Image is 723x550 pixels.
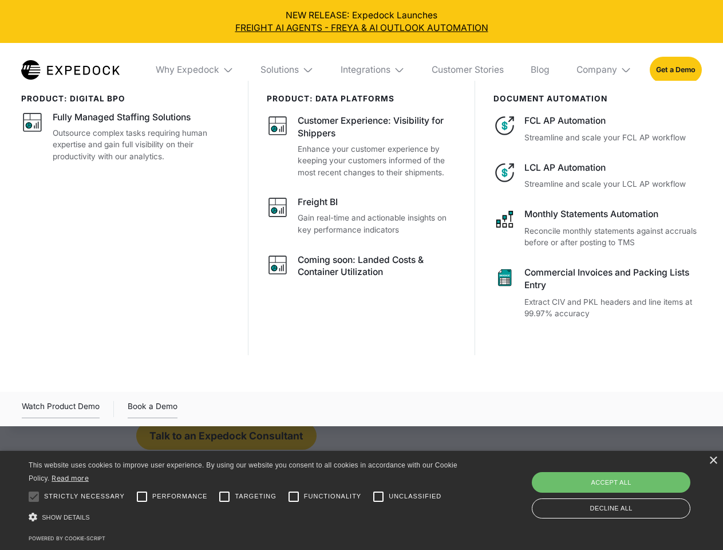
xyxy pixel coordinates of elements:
span: This website uses cookies to improve user experience. By using our website you consent to all coo... [29,461,457,482]
div: Monthly Statements Automation [524,208,701,221]
iframe: Chat Widget [532,426,723,550]
div: Why Expedock [156,64,219,76]
div: Integrations [331,43,414,97]
p: Streamline and scale your FCL AP workflow [524,132,701,144]
span: Unclassified [389,492,441,501]
div: Coming soon: Landed Costs & Container Utilization [298,254,457,279]
div: Company [576,64,617,76]
div: Watch Product Demo [22,400,100,418]
a: FREIGHT AI AGENTS - FREYA & AI OUTLOOK AUTOMATION [9,22,714,34]
p: Enhance your customer experience by keeping your customers informed of the most recent changes to... [298,143,457,179]
a: Customer Experience: Visibility for ShippersEnhance your customer experience by keeping your cust... [267,115,457,178]
a: open lightbox [22,400,100,418]
a: FCL AP AutomationStreamline and scale your FCL AP workflow [493,115,702,143]
a: Powered by cookie-script [29,535,105,541]
p: Extract CIV and PKL headers and line items at 99.97% accuracy [524,296,701,320]
span: Strictly necessary [44,492,125,501]
div: Fully Managed Staffing Solutions [53,111,191,124]
a: Monthly Statements AutomationReconcile monthly statements against accruals before or after postin... [493,208,702,249]
a: Book a Demo [128,400,177,418]
a: Customer Stories [422,43,512,97]
div: Freight BI [298,196,338,209]
div: PRODUCT: data platforms [267,94,457,103]
div: Why Expedock [147,43,243,97]
p: Reconcile monthly statements against accruals before or after posting to TMS [524,225,701,249]
div: Integrations [341,64,390,76]
span: Targeting [235,492,276,501]
div: document automation [493,94,702,103]
a: LCL AP AutomationStreamline and scale your LCL AP workflow [493,162,702,190]
a: Freight BIGain real-time and actionable insights on key performance indicators [267,196,457,235]
div: Show details [29,510,461,525]
a: Get a Demo [650,57,702,82]
p: Gain real-time and actionable insights on key performance indicators [298,212,457,235]
div: Solutions [260,64,299,76]
div: Solutions [252,43,323,97]
div: Company [567,43,641,97]
p: Outsource complex tasks requiring human expertise and gain full visibility on their productivity ... [53,127,230,163]
a: Commercial Invoices and Packing Lists EntryExtract CIV and PKL headers and line items at 99.97% a... [493,266,702,320]
div: Commercial Invoices and Packing Lists Entry [524,266,701,292]
a: Fully Managed Staffing SolutionsOutsource complex tasks requiring human expertise and gain full v... [21,111,230,162]
div: LCL AP Automation [524,162,701,174]
span: Show details [42,514,90,521]
div: product: digital bpo [21,94,230,103]
div: FCL AP Automation [524,115,701,127]
span: Functionality [304,492,361,501]
a: Read more [52,474,89,482]
a: Blog [521,43,558,97]
span: Performance [152,492,208,501]
a: Coming soon: Landed Costs & Container Utilization [267,254,457,282]
p: Streamline and scale your LCL AP workflow [524,178,701,190]
div: Customer Experience: Visibility for Shippers [298,115,457,140]
div: NEW RELEASE: Expedock Launches [9,9,714,34]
